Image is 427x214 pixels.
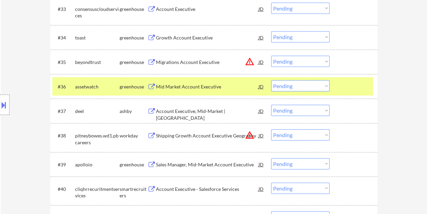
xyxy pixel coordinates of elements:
[156,161,259,168] div: Sales Manager, Mid-Market Account Executive
[120,34,147,41] div: greenhouse
[120,108,147,115] div: ashby
[258,56,265,68] div: JD
[120,83,147,90] div: greenhouse
[120,161,147,168] div: greenhouse
[258,105,265,117] div: JD
[156,34,259,41] div: Growth Account Executive
[258,31,265,44] div: JD
[156,186,259,193] div: Account Executive - Salesforce Services
[120,6,147,13] div: greenhouse
[120,186,147,199] div: smartrecruiters
[156,6,259,13] div: Account Executive
[58,6,70,13] div: #33
[258,80,265,93] div: JD
[245,57,254,66] button: warning_amber
[156,108,259,121] div: Account Executive, Mid-Market | [GEOGRAPHIC_DATA]
[75,34,120,41] div: toast
[75,6,120,19] div: consensuscloudservices
[120,132,147,139] div: workday
[58,186,70,193] div: #40
[75,186,120,199] div: cliqhrrecuritmentservices
[245,130,254,140] button: warning_amber
[156,132,259,139] div: Shipping Growth Account Executive Geography
[58,34,70,41] div: #34
[156,83,259,90] div: Mid Market Account Executive
[120,59,147,66] div: greenhouse
[258,129,265,142] div: JD
[258,158,265,170] div: JD
[258,183,265,195] div: JD
[258,3,265,15] div: JD
[156,59,259,66] div: Migrations Account Executive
